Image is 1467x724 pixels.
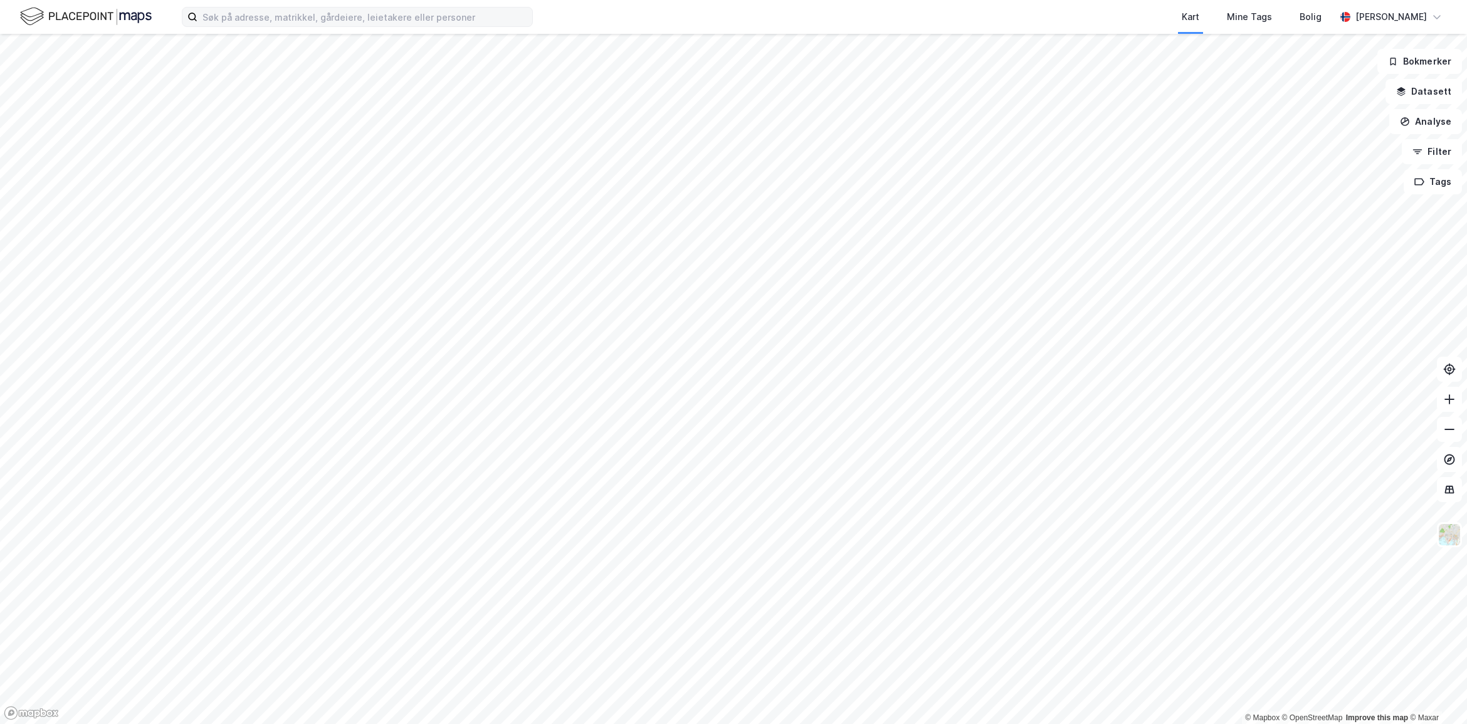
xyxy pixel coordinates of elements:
button: Bokmerker [1377,49,1462,74]
button: Analyse [1389,109,1462,134]
div: Kontrollprogram for chat [1404,664,1467,724]
a: Mapbox [1245,713,1280,722]
button: Datasett [1385,79,1462,104]
div: Bolig [1300,9,1322,24]
a: Improve this map [1346,713,1408,722]
a: Mapbox homepage [4,706,59,720]
img: logo.f888ab2527a4732fd821a326f86c7f29.svg [20,6,152,28]
a: OpenStreetMap [1282,713,1343,722]
div: Mine Tags [1227,9,1272,24]
iframe: Chat Widget [1404,664,1467,724]
img: Z [1438,523,1461,547]
div: [PERSON_NAME] [1355,9,1427,24]
button: Tags [1404,169,1462,194]
input: Søk på adresse, matrikkel, gårdeiere, leietakere eller personer [197,8,532,26]
button: Filter [1402,139,1462,164]
div: Kart [1182,9,1199,24]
